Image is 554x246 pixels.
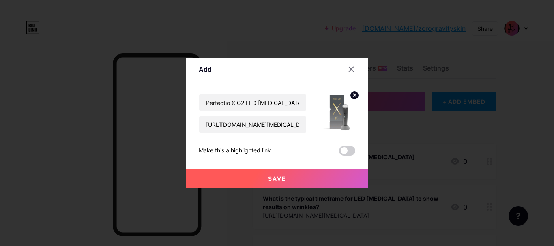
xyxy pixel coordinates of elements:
[199,64,212,74] div: Add
[199,94,306,111] input: Title
[199,146,271,156] div: Make this a highlighted link
[316,94,355,133] img: link_thumbnail
[268,175,286,182] span: Save
[199,116,306,133] input: URL
[186,169,368,188] button: Save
